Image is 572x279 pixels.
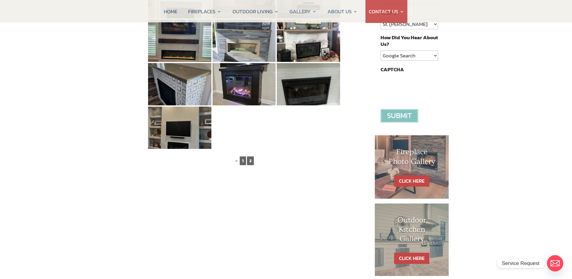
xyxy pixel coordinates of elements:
[381,66,404,73] label: CAPTCHA
[277,20,340,62] img: 33
[148,63,211,105] img: 34
[394,253,429,264] a: CLICK HERE
[240,156,246,165] a: 1
[213,63,276,105] img: 35
[381,76,472,99] iframe: reCAPTCHA
[547,255,563,271] a: Email
[247,156,254,165] span: 2
[148,20,211,62] img: 31
[387,147,437,169] h1: Fireplace Photo Gallery
[381,109,418,123] input: Submit
[381,34,438,47] label: How Did You Hear About Us?
[213,20,276,62] img: 32
[277,63,340,105] img: 36
[148,107,211,149] img: 37
[394,175,429,187] a: CLICK HERE
[387,216,437,247] h1: Outdoor Kitchen Gallery
[233,157,239,165] a: ◄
